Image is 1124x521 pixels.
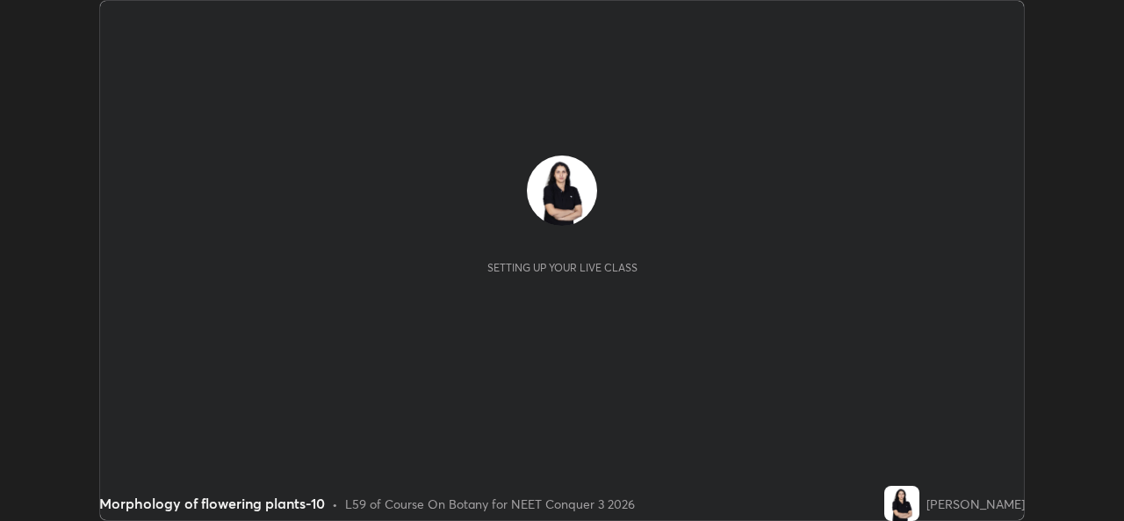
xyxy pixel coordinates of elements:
[926,495,1025,513] div: [PERSON_NAME]
[527,156,597,226] img: 210bef4dab5d4bdaa6bebe9b47b96550.jpg
[345,495,635,513] div: L59 of Course On Botany for NEET Conquer 3 2026
[884,486,919,521] img: 210bef4dab5d4bdaa6bebe9b47b96550.jpg
[332,495,338,513] div: •
[99,493,325,514] div: Morphology of flowering plants-10
[487,261,638,274] div: Setting up your live class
